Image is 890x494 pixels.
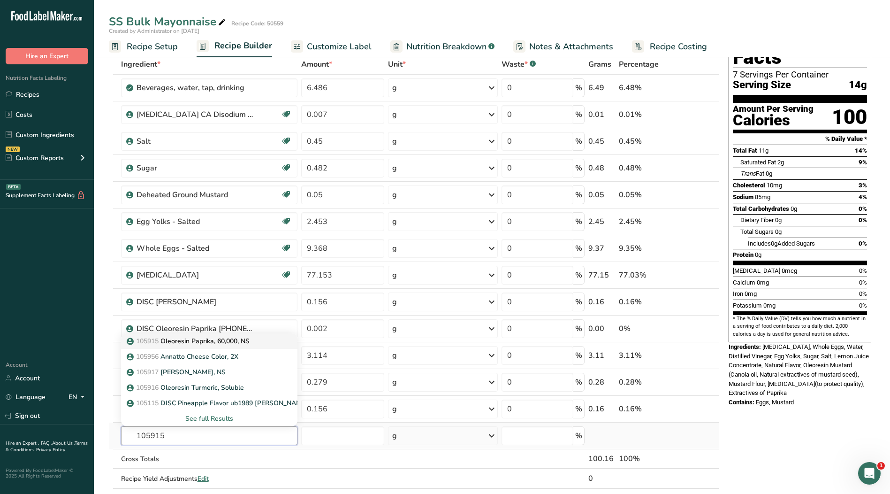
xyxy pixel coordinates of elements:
a: Recipe Builder [197,35,272,58]
span: Protein [733,251,753,258]
a: Recipe Costing [632,36,707,57]
div: 77.03% [619,270,675,281]
span: 105915 [136,337,159,346]
span: 0% [859,267,867,274]
iframe: Intercom live chat [858,462,881,485]
span: Recipe Setup [127,40,178,53]
div: [MEDICAL_DATA] [137,270,254,281]
span: 0g [791,205,797,212]
i: Trans [740,170,756,177]
p: Oleoresin Turmeric, Soluble [129,383,244,393]
span: Percentage [619,59,659,70]
div: g [392,377,397,388]
h1: Nutrition Facts [733,25,867,68]
div: Gross Totals [121,454,297,464]
span: [MEDICAL_DATA], Whole Eggs, Water, Distilled Vinegar, Egg Yolks, Sugar, Salt, Lemon Juice Concent... [729,343,869,396]
p: [PERSON_NAME], NS [129,367,226,377]
span: 11g [759,147,768,154]
div: Custom Reports [6,153,64,163]
span: 105115 [136,399,159,408]
div: 0% [619,323,675,334]
div: 0.45% [619,136,675,147]
div: 0.05% [619,189,675,201]
span: 0% [859,302,867,309]
div: g [392,109,397,120]
div: 0.16 [588,403,615,415]
div: 0.01% [619,109,675,120]
span: 9% [859,159,867,166]
div: g [392,243,397,254]
div: NEW [6,147,20,152]
span: Ingredients: [729,343,761,350]
p: Oleoresin Paprika, 60,000, NS [129,336,250,346]
input: Add Ingredient [121,426,297,445]
span: Created by Administrator on [DATE] [109,27,199,35]
div: 7 Servings Per Container [733,70,867,79]
div: g [392,430,397,441]
a: 105915Oleoresin Paprika, 60,000, NS [121,333,297,349]
div: 100.16 [588,453,615,464]
div: 0.48% [619,162,675,174]
div: 100% [619,453,675,464]
span: 0mg [757,279,769,286]
div: 0.16% [619,403,675,415]
span: Customize Label [307,40,372,53]
div: 100 [832,105,867,130]
span: Amount [301,59,332,70]
div: 77.15 [588,270,615,281]
p: Annatto Cheese Color, 2X [129,352,238,362]
div: 0.28 [588,377,615,388]
span: Eggs, Mustard [756,399,794,406]
a: Recipe Setup [109,36,178,57]
span: Unit [388,59,406,70]
span: Cholesterol [733,182,765,189]
span: 105917 [136,368,159,377]
button: Hire an Expert [6,48,88,64]
span: 10mg [767,182,782,189]
a: Notes & Attachments [513,36,613,57]
div: DISC Oleoresin Paprika [PHONE_NUMBER] [137,323,254,334]
span: Ingredient [121,59,160,70]
a: Customize Label [291,36,372,57]
span: 0% [859,216,867,224]
span: 0g [771,240,777,247]
div: g [392,82,397,93]
span: Includes Added Sugars [748,240,815,247]
span: 0mg [763,302,776,309]
a: Terms & Conditions . [6,440,88,453]
span: Dietary Fiber [740,216,774,224]
div: Recipe Code: 50559 [231,19,283,28]
div: Waste [502,59,536,70]
span: 0g [775,216,782,224]
div: g [392,296,397,308]
span: 0mcg [782,267,797,274]
section: * The % Daily Value (DV) tells you how much a nutrient in a serving of food contributes to a dail... [733,315,867,338]
span: 0g [766,170,772,177]
span: Total Fat [733,147,757,154]
span: 2g [777,159,784,166]
span: Recipe Builder [214,39,272,52]
div: Sugar [137,162,254,174]
div: Recipe Yield Adjustments [121,474,297,484]
div: 3.11% [619,350,675,361]
div: g [392,403,397,415]
div: g [392,323,397,334]
span: 0% [859,279,867,286]
span: 0% [859,290,867,297]
div: 3.11 [588,350,615,361]
a: About Us . [52,440,75,447]
span: Serving Size [733,79,791,91]
div: 0.16 [588,296,615,308]
span: Notes & Attachments [529,40,613,53]
a: Language [6,389,46,405]
span: 14% [855,147,867,154]
div: SS Bulk Mayonnaise [109,13,228,30]
span: Total Sugars [740,228,774,235]
span: 1 [877,462,885,470]
a: FAQ . [41,440,52,447]
span: Calcium [733,279,755,286]
div: BETA [6,184,21,190]
div: See full Results [121,411,297,426]
div: g [392,162,397,174]
span: Iron [733,290,743,297]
